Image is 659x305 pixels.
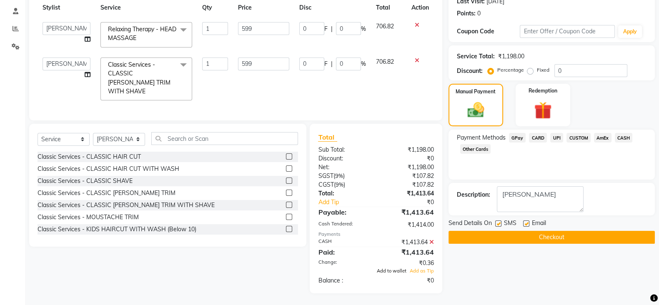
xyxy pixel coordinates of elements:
div: ₹1,413.64 [376,189,440,198]
div: Total: [312,189,376,198]
span: Payment Methods [457,133,506,142]
span: AmEx [594,133,611,142]
a: x [136,34,140,42]
span: F [324,25,328,33]
span: % [361,60,366,68]
div: Points: [457,9,476,18]
div: ₹0 [376,276,440,285]
span: Total [318,133,337,142]
div: ₹0 [387,198,440,207]
a: Add Tip [312,198,386,207]
label: Fixed [537,66,549,74]
span: CUSTOM [566,133,591,142]
div: Payments [318,231,433,238]
span: Classic Services - CLASSIC [PERSON_NAME] TRIM WITH SHAVE [108,61,170,95]
button: Checkout [449,231,655,244]
div: Classic Services - MOUSTACHE TRIM [38,213,139,222]
span: Email [532,219,546,229]
img: _gift.svg [529,100,557,121]
span: 9% [335,172,343,179]
div: ₹107.82 [376,180,440,189]
div: Classic Services - CLASSIC SHAVE [38,177,133,185]
div: ₹0.36 [376,259,440,267]
div: Sub Total: [312,145,376,154]
span: 706.82 [376,58,394,65]
div: ₹1,414.00 [376,220,440,229]
span: UPI [550,133,563,142]
span: Relaxing Therapy - HEAD MASSAGE [108,25,176,42]
div: Cash Tendered: [312,220,376,229]
a: x [145,87,149,95]
div: ₹1,413.64 [376,247,440,257]
button: Apply [618,25,642,38]
img: _cash.svg [462,100,489,120]
div: Paid: [312,247,376,257]
label: Manual Payment [456,88,496,95]
input: Search or Scan [151,132,298,145]
div: Discount: [457,67,483,75]
input: Enter Offer / Coupon Code [520,25,615,38]
span: F [324,60,328,68]
div: CASH [312,238,376,247]
span: % [361,25,366,33]
span: Add to wallet [377,268,406,274]
div: Classic Services - CLASSIC HAIR CUT WITH WASH [38,165,179,173]
label: Percentage [497,66,524,74]
span: 706.82 [376,22,394,30]
div: Coupon Code [457,27,520,36]
span: CARD [529,133,547,142]
div: Net: [312,163,376,172]
div: ( ) [312,172,376,180]
label: Redemption [529,87,557,95]
span: CGST [318,181,333,188]
div: ( ) [312,180,376,189]
div: Balance : [312,276,376,285]
div: ₹1,198.00 [498,52,524,61]
div: ₹0 [376,154,440,163]
div: Change: [312,259,376,267]
span: | [331,25,333,33]
span: SGST [318,172,333,180]
div: Payable: [312,207,376,217]
span: Send Details On [449,219,492,229]
div: Discount: [312,154,376,163]
div: ₹1,198.00 [376,163,440,172]
span: SMS [504,219,516,229]
span: 9% [335,181,343,188]
div: Classic Services - CLASSIC HAIR CUT [38,152,141,161]
div: ₹1,413.64 [376,238,440,247]
div: Service Total: [457,52,495,61]
div: Classic Services - CLASSIC [PERSON_NAME] TRIM WITH SHAVE [38,201,215,210]
span: | [331,60,333,68]
div: Description: [457,190,490,199]
div: ₹1,413.64 [376,207,440,217]
span: Other Cards [460,144,491,154]
div: Classic Services - CLASSIC [PERSON_NAME] TRIM [38,189,175,197]
span: GPay [509,133,526,142]
span: Add as Tip [410,268,434,274]
span: CASH [615,133,633,142]
div: ₹107.82 [376,172,440,180]
div: ₹1,198.00 [376,145,440,154]
div: Classic Services - KIDS HAIRCUT WITH WASH (Below 10) [38,225,196,234]
div: 0 [477,9,481,18]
